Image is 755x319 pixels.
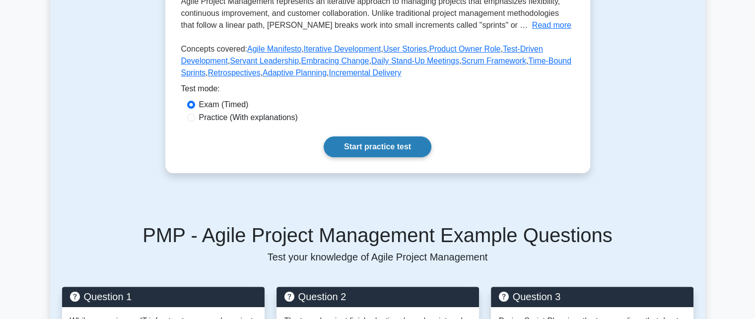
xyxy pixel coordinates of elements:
a: Iterative Development [304,45,381,53]
button: Read more [532,19,571,31]
a: Servant Leadership [230,57,299,65]
h5: PMP - Agile Project Management Example Questions [62,223,693,247]
h5: Question 3 [499,291,686,303]
div: Test mode: [181,83,574,99]
a: Agile Manifesto [247,45,301,53]
a: Adaptive Planning [263,68,327,77]
a: Daily Stand-Up Meetings [371,57,459,65]
h5: Question 2 [284,291,471,303]
a: Start practice test [324,136,431,157]
a: Retrospectives [208,68,261,77]
p: Test your knowledge of Agile Project Management [62,251,693,263]
a: Incremental Delivery [329,68,401,77]
a: Scrum Framework [461,57,526,65]
h5: Question 1 [70,291,257,303]
a: Product Owner Role [429,45,500,53]
label: Exam (Timed) [199,99,249,111]
a: Embracing Change [301,57,369,65]
label: Practice (With explanations) [199,112,298,124]
a: User Stories [383,45,427,53]
p: Concepts covered: , , , , , , , , , , , , [181,43,574,83]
